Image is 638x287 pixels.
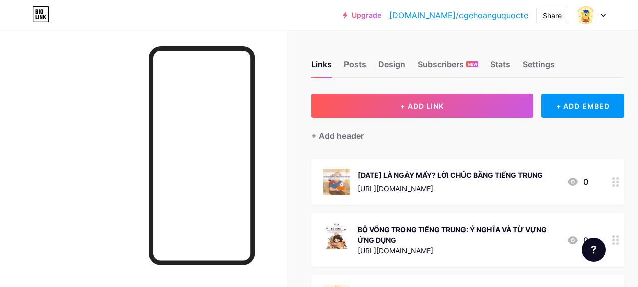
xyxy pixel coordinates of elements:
[311,130,364,142] div: + Add header
[541,94,624,118] div: + ADD EMBED
[311,94,533,118] button: + ADD LINK
[344,58,366,77] div: Posts
[400,102,444,110] span: + ADD LINK
[358,183,543,194] div: [URL][DOMAIN_NAME]
[567,176,588,188] div: 0
[490,58,510,77] div: Stats
[323,223,350,249] img: BỘ VÕNG TRONG TIẾNG TRUNG: Ý NGHĨA VÀ TỪ VỰNG ỨNG DỤNG
[358,170,543,180] div: [DATE] LÀ NGÀY MẤY? LỜI CHÚC BẰNG TIẾNG TRUNG
[418,58,478,77] div: Subscribers
[343,11,381,19] a: Upgrade
[543,10,562,21] div: Share
[576,6,595,25] img: Marketing CGE
[523,58,555,77] div: Settings
[468,61,477,67] span: NEW
[323,169,350,195] img: NGÀY CỦA CHA LÀ NGÀY MẤY? LỜI CHÚC BẰNG TIẾNG TRUNG
[378,58,405,77] div: Design
[389,9,528,21] a: [DOMAIN_NAME]/cgehoanguquocte
[311,58,332,77] div: Links
[358,245,559,256] div: [URL][DOMAIN_NAME]
[358,224,559,245] div: BỘ VÕNG TRONG TIẾNG TRUNG: Ý NGHĨA VÀ TỪ VỰNG ỨNG DỤNG
[567,234,588,246] div: 0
